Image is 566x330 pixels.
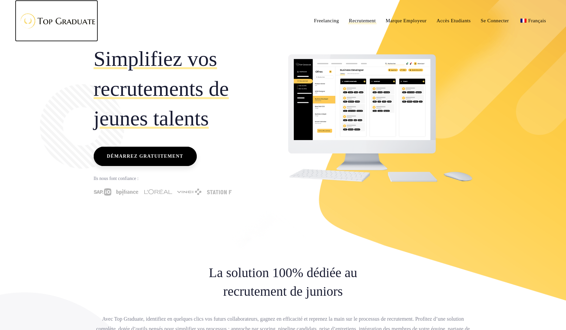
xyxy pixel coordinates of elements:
[533,298,566,330] iframe: Chat Widget
[528,18,546,23] span: Français
[520,19,526,23] img: Français
[533,298,566,330] div: Widget de chat
[107,152,183,161] span: Démarrez gratuitement
[94,44,278,133] h2: Simplifiez vos recrutements de jeunes talents
[437,18,471,23] span: Accès Etudiants
[94,174,278,183] p: Ils nous font confiance :
[386,18,427,23] span: Marque Employeur
[191,263,375,301] h2: La solution 100% dédiée au recrutement de juniors
[481,18,509,23] span: Se Connecter
[94,147,197,166] a: Démarrez gratuitement
[349,18,376,23] span: Recrutement
[15,10,98,32] img: Top Graduate
[314,18,339,23] span: Freelancing
[288,54,473,182] img: Computer-Top-Graduate-Recrutements-demo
